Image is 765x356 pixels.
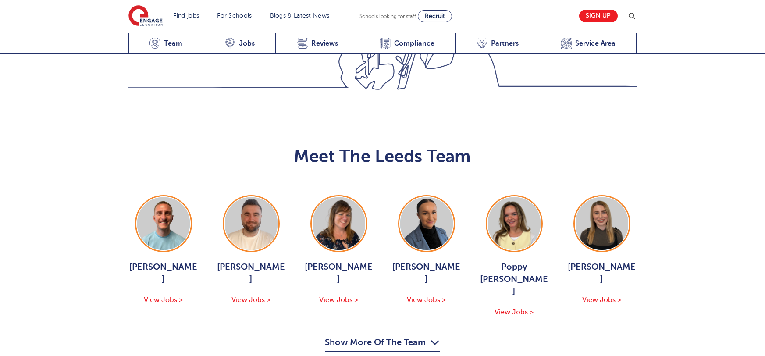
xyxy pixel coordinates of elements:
[567,261,637,285] span: [PERSON_NAME]
[391,195,462,306] a: [PERSON_NAME] View Jobs >
[325,335,440,352] button: Show More Of The Team
[391,261,462,285] span: [PERSON_NAME]
[304,261,374,285] span: [PERSON_NAME]
[311,39,338,48] span: Reviews
[203,33,275,54] a: Jobs
[359,13,416,19] span: Schools looking for staff
[275,33,359,54] a: Reviews
[575,39,616,48] span: Service Area
[455,33,540,54] a: Partners
[425,13,445,19] span: Recruit
[579,10,618,22] a: Sign up
[319,296,358,304] span: View Jobs >
[313,197,365,250] img: Joanne Wright
[488,197,541,250] img: Poppy Burnside
[479,261,549,298] span: Poppy [PERSON_NAME]
[491,39,519,48] span: Partners
[576,197,628,250] img: Layla McCosker
[128,33,203,54] a: Team
[582,296,621,304] span: View Jobs >
[225,197,278,250] img: Chris Rushton
[216,261,286,285] span: [PERSON_NAME]
[239,39,255,48] span: Jobs
[540,33,637,54] a: Service Area
[128,146,637,167] h2: Meet The Leeds Team
[304,195,374,306] a: [PERSON_NAME] View Jobs >
[231,296,270,304] span: View Jobs >
[128,5,163,27] img: Engage Education
[567,195,637,306] a: [PERSON_NAME] View Jobs >
[128,261,199,285] span: [PERSON_NAME]
[216,195,286,306] a: [PERSON_NAME] View Jobs >
[418,10,452,22] a: Recruit
[359,33,455,54] a: Compliance
[479,195,549,318] a: Poppy [PERSON_NAME] View Jobs >
[174,12,199,19] a: Find jobs
[400,197,453,250] img: Holly Johnson
[217,12,252,19] a: For Schools
[270,12,330,19] a: Blogs & Latest News
[164,39,182,48] span: Team
[144,296,183,304] span: View Jobs >
[394,39,434,48] span: Compliance
[407,296,446,304] span: View Jobs >
[128,195,199,306] a: [PERSON_NAME] View Jobs >
[137,197,190,250] img: George Dignam
[495,308,534,316] span: View Jobs >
